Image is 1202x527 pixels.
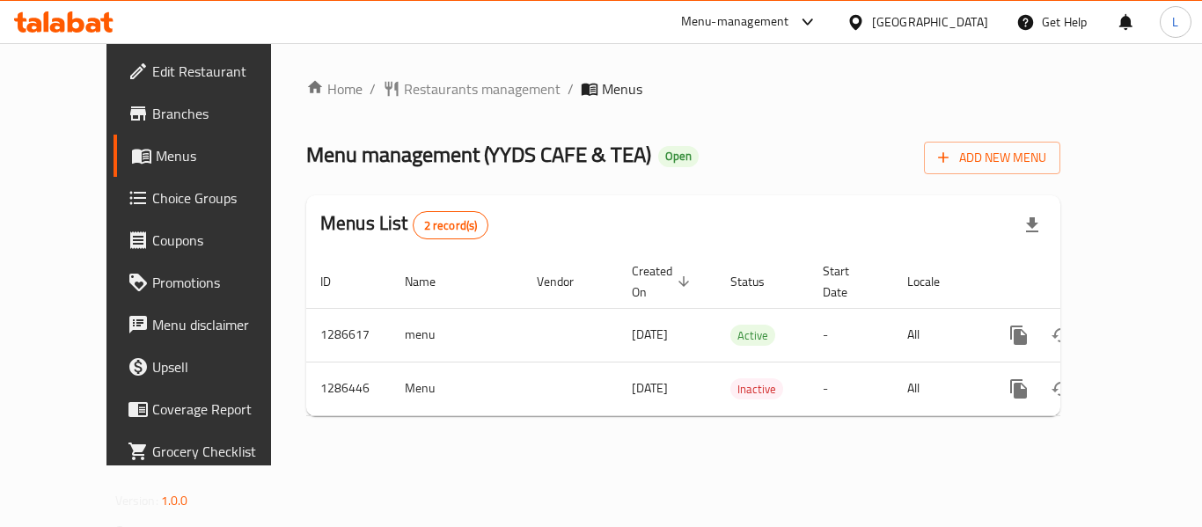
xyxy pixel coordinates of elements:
[823,260,872,303] span: Start Date
[681,11,789,33] div: Menu-management
[114,135,307,177] a: Menus
[114,388,307,430] a: Coverage Report
[984,255,1181,309] th: Actions
[152,187,293,209] span: Choice Groups
[568,78,574,99] li: /
[537,271,597,292] span: Vendor
[632,323,668,346] span: [DATE]
[114,261,307,304] a: Promotions
[632,260,695,303] span: Created On
[730,271,788,292] span: Status
[306,362,391,415] td: 1286446
[152,441,293,462] span: Grocery Checklist
[383,78,561,99] a: Restaurants management
[872,12,988,32] div: [GEOGRAPHIC_DATA]
[391,308,523,362] td: menu
[809,362,893,415] td: -
[414,217,488,234] span: 2 record(s)
[730,379,783,399] span: Inactive
[114,304,307,346] a: Menu disclaimer
[658,146,699,167] div: Open
[1011,204,1053,246] div: Export file
[156,145,293,166] span: Menus
[809,308,893,362] td: -
[152,61,293,82] span: Edit Restaurant
[1172,12,1178,32] span: L
[115,489,158,512] span: Version:
[306,308,391,362] td: 1286617
[1040,368,1082,410] button: Change Status
[114,177,307,219] a: Choice Groups
[938,147,1046,169] span: Add New Menu
[730,326,775,346] span: Active
[320,271,354,292] span: ID
[152,399,293,420] span: Coverage Report
[114,219,307,261] a: Coupons
[161,489,188,512] span: 1.0.0
[114,430,307,472] a: Grocery Checklist
[114,92,307,135] a: Branches
[998,368,1040,410] button: more
[320,210,488,239] h2: Menus List
[306,78,363,99] a: Home
[152,314,293,335] span: Menu disclaimer
[658,149,699,164] span: Open
[413,211,489,239] div: Total records count
[306,255,1181,416] table: enhanced table
[114,346,307,388] a: Upsell
[152,356,293,377] span: Upsell
[405,271,458,292] span: Name
[152,103,293,124] span: Branches
[114,50,307,92] a: Edit Restaurant
[152,272,293,293] span: Promotions
[152,230,293,251] span: Coupons
[893,362,984,415] td: All
[730,325,775,346] div: Active
[602,78,642,99] span: Menus
[893,308,984,362] td: All
[1040,314,1082,356] button: Change Status
[306,135,651,174] span: Menu management ( YYDS CAFE & TEA )
[306,78,1060,99] nav: breadcrumb
[404,78,561,99] span: Restaurants management
[998,314,1040,356] button: more
[391,362,523,415] td: Menu
[632,377,668,399] span: [DATE]
[370,78,376,99] li: /
[924,142,1060,174] button: Add New Menu
[907,271,963,292] span: Locale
